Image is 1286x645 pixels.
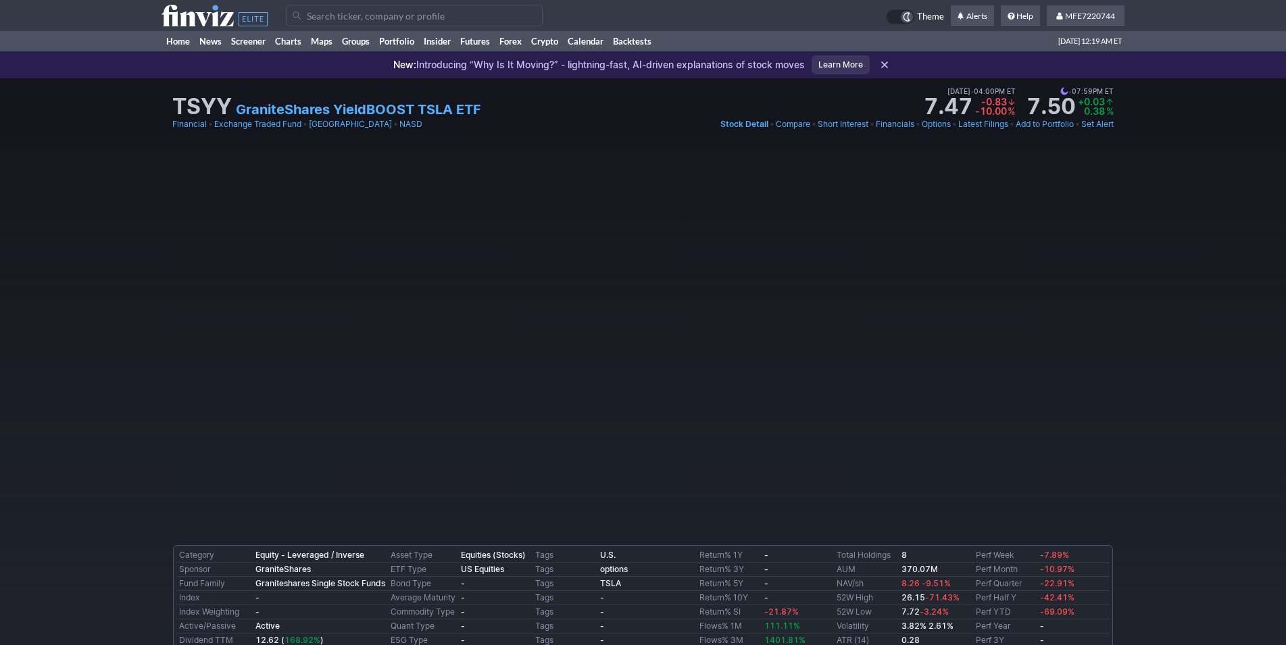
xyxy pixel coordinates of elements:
a: Groups [337,31,374,51]
a: TSLA [600,578,621,588]
p: Introducing “Why Is It Moving?” - lightning-fast, AI-driven explanations of stock moves [393,58,805,72]
span: [DATE] 12:19 AM ET [1058,31,1122,51]
td: NAV/sh [834,577,899,591]
b: GraniteShares [255,564,311,574]
a: Forex [495,31,526,51]
a: Compare [776,118,810,131]
b: 370.07M [901,564,938,574]
b: - [764,592,768,602]
b: 12.62 ( ) [255,635,324,645]
span: • [770,118,774,131]
td: Return% 3Y [697,563,762,577]
b: US Equities [461,564,504,574]
span: • [1075,118,1080,131]
td: Tags [533,619,597,634]
span: -3.24% [920,607,949,617]
span: • [208,118,213,131]
span: MFE7220744 [1065,11,1115,21]
span: • [812,118,816,131]
td: Perf Week [973,548,1037,563]
a: Calendar [563,31,608,51]
td: Return% SI [697,605,762,619]
b: 26.15 [901,592,960,602]
td: Flows% 1M [697,619,762,634]
span: • [970,85,974,97]
a: Insider [419,31,455,51]
b: - [600,635,604,645]
span: +0.03 [1078,96,1105,107]
strong: 7.50 [1027,96,1075,118]
span: -69.09% [1040,607,1074,617]
a: Options [922,118,951,131]
span: 8.26 [901,578,920,588]
td: Commodity Type [388,605,458,619]
a: options [600,564,628,574]
b: Equities (Stocks) [461,550,526,560]
b: - [461,578,465,588]
td: Category [176,548,253,563]
b: - [461,621,465,631]
span: -22.91% [1040,578,1074,588]
span: • [952,118,957,131]
a: Set Alert [1081,118,1114,131]
td: 52W Low [834,605,899,619]
a: Add to Portfolio [1016,118,1074,131]
a: Charts [270,31,306,51]
span: • [870,118,874,131]
a: Short Interest [818,118,868,131]
td: Fund Family [176,577,253,591]
b: 8 [901,550,907,560]
a: Dividend TTM [179,635,233,645]
strong: 7.47 [924,96,972,118]
input: Search [286,5,543,26]
b: - [600,621,604,631]
span: 168.92% [285,635,320,645]
span: • [1010,118,1014,131]
span: -9.51% [922,578,951,588]
a: GraniteShares YieldBOOST TSLA ETF [236,100,481,119]
span: 1401.81% [764,635,806,645]
a: Futures [455,31,495,51]
td: Return% 10Y [697,591,762,605]
td: Average Maturity [388,591,458,605]
td: Perf Quarter [973,577,1037,591]
h1: TSYY [172,96,232,118]
td: Active/Passive [176,619,253,634]
span: -21.87% [764,607,799,617]
span: • [393,118,398,131]
b: - [1040,635,1044,645]
td: ETF Type [388,563,458,577]
b: - [461,607,465,617]
td: Tags [533,591,597,605]
a: Crypto [526,31,563,51]
b: Graniteshares Single Stock Funds [255,578,385,588]
span: -10.00 [975,105,1007,117]
b: - [461,635,465,645]
span: New: [393,59,416,70]
b: - [764,550,768,560]
td: Perf Year [973,619,1037,634]
a: Latest Filings [958,118,1008,131]
a: Financial [172,118,207,131]
td: Index Weighting [176,605,253,619]
td: Perf Half Y [973,591,1037,605]
span: Theme [917,9,944,24]
a: [GEOGRAPHIC_DATA] [309,118,392,131]
td: Return% 5Y [697,577,762,591]
span: 0.38 [1084,105,1105,117]
small: 3.82% 2.61% [901,621,954,631]
td: Total Holdings [834,548,899,563]
span: Stock Detail [720,119,768,129]
span: [DATE] 04:00PM ET [947,85,1016,97]
span: % [1008,105,1015,117]
a: 12.62 (168.92%) [255,635,324,645]
b: Equity - Leveraged / Inverse [255,550,364,560]
b: - [1040,621,1044,631]
a: Home [162,31,195,51]
span: -10.97% [1040,564,1074,574]
span: % [1106,105,1114,117]
span: • [303,118,307,131]
b: - [764,578,768,588]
